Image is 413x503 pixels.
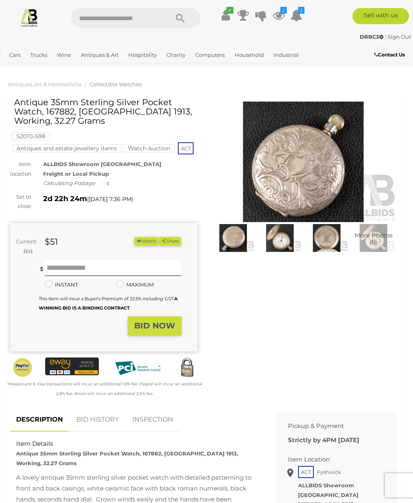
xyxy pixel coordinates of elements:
span: [DATE] 7:36 PM [89,195,131,203]
a: INSPECTION [126,408,179,432]
a: Antiques and estate jewellery items [12,145,121,152]
img: PCI DSS compliant [111,358,165,379]
a: Watch Auction [123,145,175,152]
li: Watch this item [134,237,158,245]
img: Antique 35mm Sterling Silver Pocket Watch, 167882, London 1913, Working, 32.27 Grams [259,224,301,251]
i: ✔ [226,7,234,14]
h1: Antique 35mm Sterling Silver Pocket Watch, 167882, [GEOGRAPHIC_DATA] 1913, Working, 32.27 Grams [14,98,196,125]
a: Cars [6,48,24,62]
a: BID HISTORY [70,408,125,432]
a: 52073-598 [12,133,50,139]
span: More Photos (6) [355,232,392,245]
img: small-loading.gif [102,181,109,186]
a: Collectible Watches [90,81,142,87]
mark: 52073-598 [12,132,50,140]
a: Wine [54,48,74,62]
b: Strictly by 4PM [DATE] [288,436,359,444]
i: 2 [280,7,287,14]
strong: Freight or Local Pickup [43,170,109,177]
a: Antiques, Art & Memorabilia [8,81,81,87]
img: Official PayPal Seal [12,358,33,378]
i: Calculating Postage [43,180,95,186]
img: eWAY Payment Gateway [45,358,99,375]
span: Fyshwick [315,467,343,477]
a: Sports [66,62,89,75]
a: DESCRIPTION [10,408,69,432]
img: Secured by Rapid SSL [177,358,198,378]
mark: Watch Auction [123,144,175,152]
div: Item location [4,160,37,179]
h2: Pickup & Payment [288,423,373,430]
strong: ALLBIDS Showroom [GEOGRAPHIC_DATA] [43,161,161,167]
div: Set to close [4,192,37,211]
img: Antique 35mm Sterling Silver Pocket Watch, 167882, London 1913, Working, 32.27 Grams [352,224,395,251]
a: More Photos(6) [352,224,395,251]
a: Office [41,62,63,75]
img: Antique 35mm Sterling Silver Pocket Watch, 167882, London 1913, Working, 32.27 Grams [210,102,397,222]
mark: Antiques and estate jewellery items [12,144,121,152]
button: Search [160,8,200,28]
h2: Item Location [288,456,373,463]
strong: 2d 22h 24m [43,194,87,203]
a: Antiques & Art [78,48,122,62]
a: Industrial [270,48,302,62]
a: Contact Us [374,50,407,59]
b: Contact Us [374,52,405,58]
a: ✔ [219,8,232,23]
strong: ALLBIDS Showroom [GEOGRAPHIC_DATA] [298,482,359,498]
img: Antique 35mm Sterling Silver Pocket Watch, 167882, London 1913, Working, 32.27 Grams [212,224,254,251]
span: ( ) [87,196,133,202]
small: Mastercard & Visa transactions will incur an additional 1.9% fee. Paypal will incur an additional... [7,381,202,396]
a: DRBC3 [360,33,385,40]
a: Trucks [27,48,50,62]
img: Allbids.com.au [20,8,39,27]
button: Share [159,237,181,245]
a: Charity [163,48,189,62]
i: 2 [298,7,305,14]
span: ACT [178,142,194,154]
label: MAXIMUM [116,280,154,289]
button: BID NOW [128,316,181,335]
strong: $51 [45,237,58,247]
strong: BID NOW [134,321,175,330]
span: | [385,33,386,40]
small: This Item will incur a Buyer's Premium of 22.5% including GST. [39,296,177,311]
div: Current Bid [10,237,39,256]
b: A WINNING BID IS A BINDING CONTRACT [39,296,177,311]
a: 2 [273,8,285,23]
img: Antique 35mm Sterling Silver Pocket Watch, 167882, London 1913, Working, 32.27 Grams [305,224,348,251]
strong: Antique 35mm Sterling Silver Pocket Watch, 167882, [GEOGRAPHIC_DATA] 1913, Working, 32.27 Grams [16,450,238,466]
a: Household [232,48,267,62]
span: ACT [298,466,314,478]
a: Sign Out [388,33,411,40]
strong: DRBC3 [360,33,384,40]
label: INSTANT [45,280,78,289]
a: Sell with us [353,8,409,24]
a: 2 [290,8,302,23]
a: Hospitality [125,48,160,62]
a: Computers [192,48,228,62]
h2: Item Details [16,441,258,447]
a: [GEOGRAPHIC_DATA] [92,62,156,75]
button: Watch [134,237,158,245]
a: Jewellery [6,62,38,75]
